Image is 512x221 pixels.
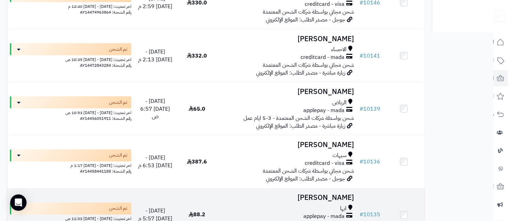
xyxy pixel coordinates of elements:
[10,194,27,211] div: Open Intercom Messenger
[138,154,172,170] span: [DATE] - [DATE] 6:53 م
[10,56,131,63] div: اخر تحديث: [DATE] - [DATE] 10:35 ص
[266,16,345,24] span: جوجل - مصدر الطلب: الموقع الإلكتروني
[359,158,363,166] span: #
[80,62,131,68] span: رقم الشحنة: AY14472843284
[140,97,170,121] span: [DATE] - [DATE] 6:57 ص
[80,9,131,15] span: رقم الشحنة: AY14474963864
[359,105,380,113] a: #10139
[221,35,354,43] h3: [PERSON_NAME]
[10,2,131,10] div: اخر تحديث: [DATE] - [DATE] 12:40 م
[263,167,354,175] span: شحن مجاني بواسطة شركات الشحن المعتمدة
[256,122,345,130] span: زيارة مباشرة - مصدر الطلب: الموقع الإلكتروني
[221,141,354,149] h3: [PERSON_NAME]
[340,205,347,213] span: ابها
[331,46,347,53] span: الاحساء
[189,211,205,219] span: 88.2
[221,88,354,96] h3: [PERSON_NAME]
[10,162,131,169] div: اخر تحديث: [DATE] - [DATE] 1:17 م
[109,205,127,212] span: تم الشحن
[359,211,380,219] a: #10135
[332,99,347,107] span: الرياض
[187,158,207,166] span: 387.6
[359,211,363,219] span: #
[301,53,345,61] span: creditcard - mada
[305,0,345,8] span: creditcard - visa
[333,152,347,160] span: سيهات
[189,105,205,113] span: 65.0
[109,152,127,159] span: تم الشحن
[359,52,380,60] a: #10141
[243,114,354,122] span: شحن بواسطة شركات الشحن المعتمدة - 3-5 ايام عمل
[266,175,345,183] span: جوجل - مصدر الطلب: الموقع الإلكتروني
[109,46,127,53] span: تم الشحن
[80,169,131,175] span: رقم الشحنة: AY14458441188
[305,160,345,168] span: creditcard - visa
[303,213,345,221] span: applepay - mada
[489,5,506,22] img: logo
[109,99,127,106] span: تم الشحن
[138,48,172,64] span: [DATE] - [DATE] 2:13 م
[263,8,354,16] span: شحن مجاني بواسطة شركات الشحن المعتمدة
[10,109,131,116] div: اخر تحديث: [DATE] - [DATE] 10:53 ص
[263,61,354,69] span: شحن مجاني بواسطة شركات الشحن المعتمدة
[256,69,345,77] span: زيارة مباشرة - مصدر الطلب: الموقع الإلكتروني
[303,107,345,114] span: applepay - mada
[221,194,354,202] h3: [PERSON_NAME]
[359,158,380,166] a: #10136
[187,52,207,60] span: 332.0
[359,105,363,113] span: #
[359,52,363,60] span: #
[80,115,131,122] span: رقم الشحنة: AY14456051911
